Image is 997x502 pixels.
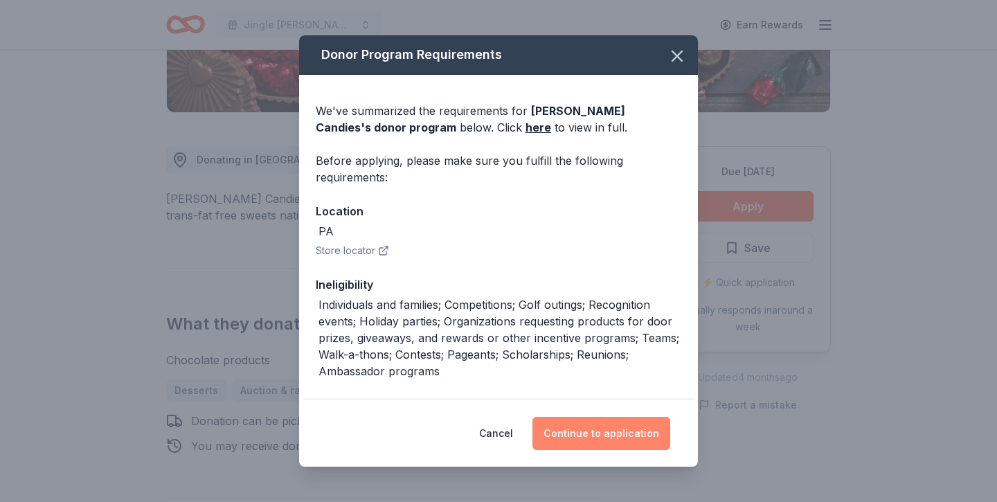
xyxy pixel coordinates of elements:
div: Ineligibility [316,276,681,294]
a: here [526,119,551,136]
div: PA [318,223,334,240]
div: Before applying, please make sure you fulfill the following requirements: [316,152,681,186]
div: Individuals and families; Competitions; Golf outings; Recognition events; Holiday parties; Organi... [318,296,681,379]
div: Donor Program Requirements [299,35,698,75]
button: Store locator [316,242,389,259]
button: Continue to application [532,417,670,450]
div: Location [316,202,681,220]
div: Legal [316,396,681,414]
button: Cancel [479,417,513,450]
div: We've summarized the requirements for below. Click to view in full. [316,102,681,136]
